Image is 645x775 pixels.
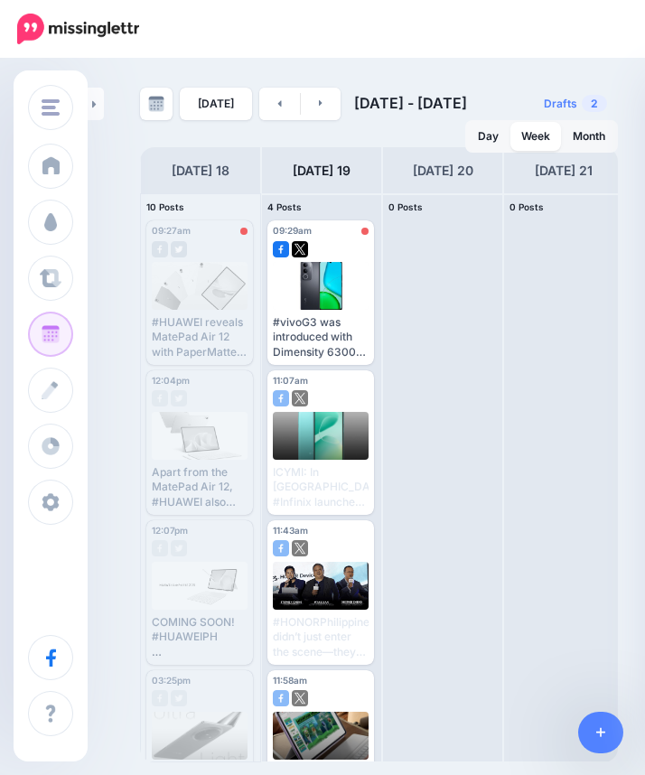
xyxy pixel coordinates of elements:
img: twitter-square.png [292,241,308,257]
span: 11:58am [273,675,307,686]
h4: [DATE] 21 [535,160,593,182]
span: 09:27am [152,225,191,236]
img: Missinglettr [17,14,139,44]
img: twitter-grey-square.png [171,390,187,406]
h4: [DATE] 19 [293,160,351,182]
img: twitter-square.png [292,690,308,706]
img: facebook-square.png [273,390,289,406]
img: twitter-grey-square.png [171,241,187,257]
h4: [DATE] 20 [413,160,473,182]
span: 12:04pm [152,375,190,386]
img: menu.png [42,99,60,116]
div: #vivoG3 was introduced with Dimensity 6300 and a 6,000mAh battery. Read here: [URL][DOMAIN_NAME] [273,315,369,359]
span: 11:07am [273,375,308,386]
span: 2 [582,95,607,112]
span: 09:29am [273,225,312,236]
span: 11:43am [273,525,308,536]
h4: [DATE] 18 [172,160,229,182]
img: facebook-square.png [273,690,289,706]
img: twitter-grey-square.png [171,540,187,556]
div: ICYMI: In [GEOGRAPHIC_DATA], #Infinix launched the HOT60i 5G with a familiar design Read here: [U... [273,465,369,509]
span: Drafts [544,98,577,109]
img: twitter-grey-square.png [171,690,187,706]
a: Month [562,122,616,151]
div: Apart from the MatePad Air 12, #HUAWEI also launched the MatePad 11.5 S in [GEOGRAPHIC_DATA]. Rea... [152,465,248,509]
img: facebook-grey-square.png [152,540,168,556]
img: facebook-grey-square.png [152,241,168,257]
a: Day [467,122,509,151]
span: 10 Posts [146,201,184,212]
img: calendar-grey-darker.png [148,96,164,112]
img: facebook-square.png [273,540,289,556]
span: 0 Posts [388,201,423,212]
span: 12:07pm [152,525,188,536]
img: facebook-grey-square.png [152,390,168,406]
img: facebook-square.png [273,241,289,257]
div: COMING SOON! #HUAWEIPH Read here: [URL][DOMAIN_NAME] [152,615,248,659]
div: #HUAWEI reveals MatePad Air 12 with PaperMatte 2.8K LCD panel and 10,100mAh battery. Read here: [... [152,315,248,359]
span: [DATE] - [DATE] [354,94,467,112]
span: 0 Posts [509,201,544,212]
img: twitter-square.png [292,390,308,406]
span: 03:25pm [152,675,191,686]
img: facebook-grey-square.png [152,690,168,706]
a: [DATE] [180,88,252,120]
a: Week [510,122,561,151]
img: twitter-square.png [292,540,308,556]
span: 4 Posts [267,201,302,212]
a: Drafts2 [533,88,618,120]
div: #HONORPhilippines didn’t just enter the scene—they shook it up. Three years of disruption, innova... [273,615,369,659]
